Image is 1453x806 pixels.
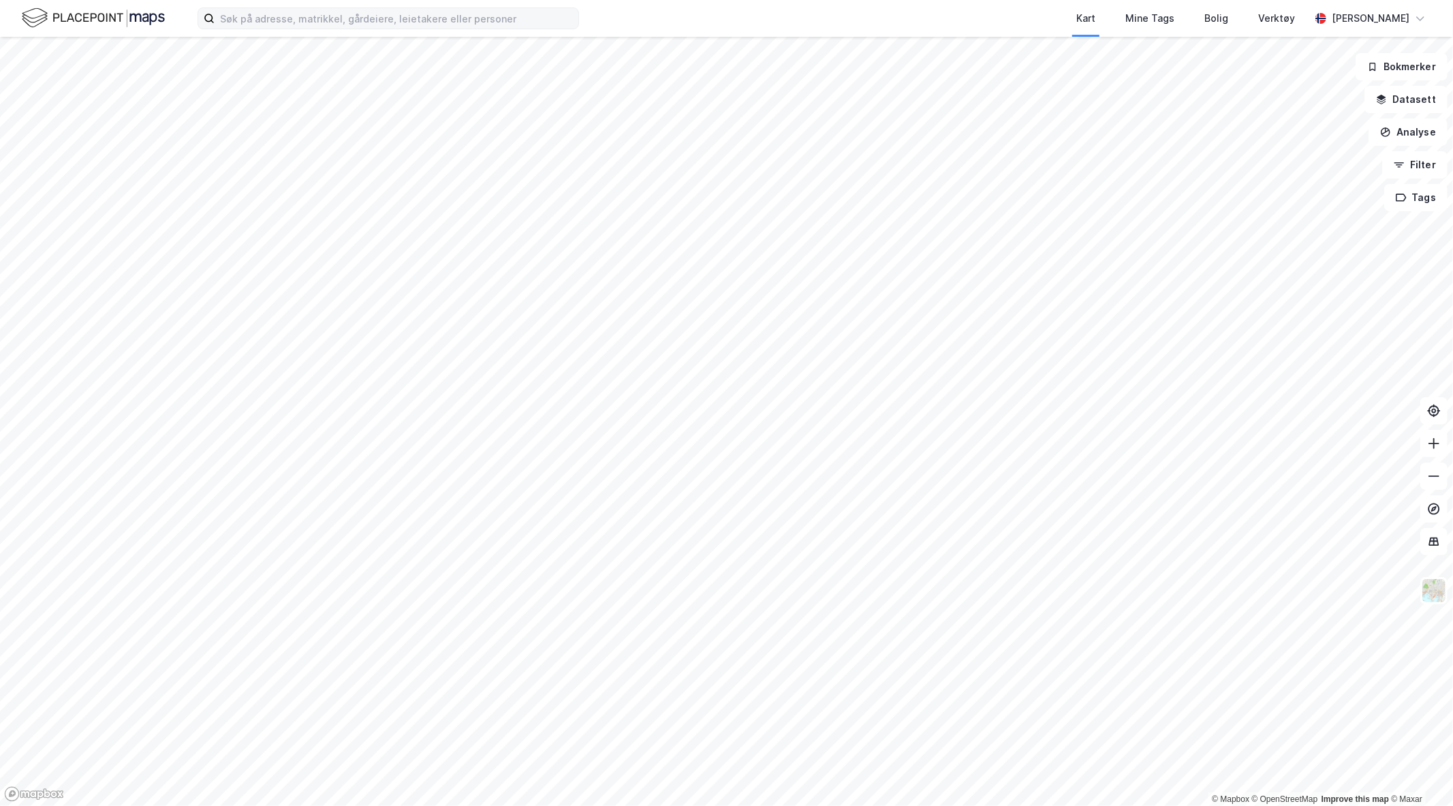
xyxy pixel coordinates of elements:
[1252,794,1318,804] a: OpenStreetMap
[1212,794,1249,804] a: Mapbox
[1125,10,1174,27] div: Mine Tags
[1076,10,1095,27] div: Kart
[1258,10,1295,27] div: Verktøy
[1385,741,1453,806] iframe: Chat Widget
[1332,10,1409,27] div: [PERSON_NAME]
[1322,794,1389,804] a: Improve this map
[1364,86,1448,113] button: Datasett
[1382,151,1448,179] button: Filter
[22,6,165,30] img: logo.f888ab2527a4732fd821a326f86c7f29.svg
[1369,119,1448,146] button: Analyse
[1356,53,1448,80] button: Bokmerker
[1384,184,1448,211] button: Tags
[1421,578,1447,604] img: Z
[1204,10,1228,27] div: Bolig
[4,786,64,802] a: Mapbox homepage
[1385,741,1453,806] div: Kontrollprogram for chat
[215,8,578,29] input: Søk på adresse, matrikkel, gårdeiere, leietakere eller personer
